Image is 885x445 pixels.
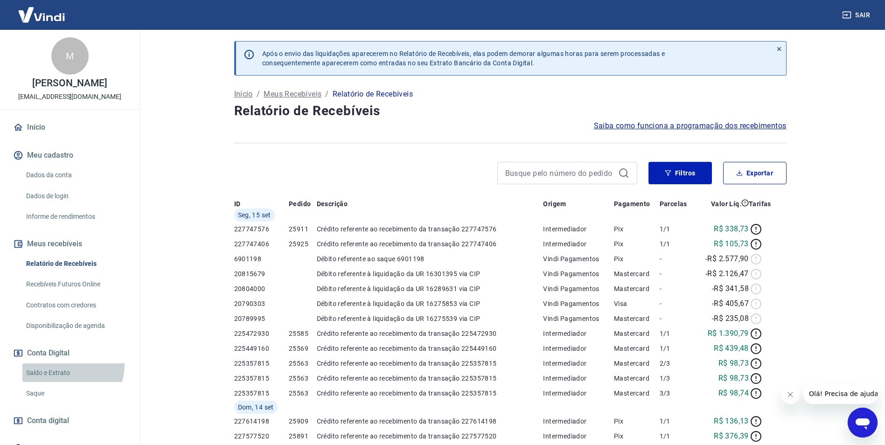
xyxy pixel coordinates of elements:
[317,344,544,353] p: Crédito referente ao recebimento da transação 225449160
[614,329,660,338] p: Mastercard
[6,7,78,14] span: Olá! Precisa de ajuda?
[234,344,289,353] p: 225449160
[317,199,348,209] p: Descrição
[234,299,289,308] p: 20790303
[264,89,321,100] a: Meus Recebíveis
[718,358,749,369] p: R$ 98,73
[11,145,128,166] button: Meu cadastro
[660,389,695,398] p: 3/3
[660,359,695,368] p: 2/3
[660,344,695,353] p: 1/1
[714,416,749,427] p: R$ 136,13
[712,283,749,294] p: -R$ 341,58
[11,117,128,138] a: Início
[27,414,69,427] span: Conta digital
[660,417,695,426] p: 1/1
[317,431,544,441] p: Crédito referente ao recebimento da transação 227577520
[803,383,878,404] iframe: Mensagem da empresa
[317,417,544,426] p: Crédito referente ao recebimento da transação 227614198
[317,329,544,338] p: Crédito referente ao recebimento da transação 225472930
[22,187,128,206] a: Dados de login
[11,234,128,254] button: Meus recebíveis
[317,374,544,383] p: Crédito referente ao recebimento da transação 225357815
[234,102,787,120] h4: Relatório de Recebíveis
[234,389,289,398] p: 225357815
[543,314,614,323] p: Vindi Pagamentos
[660,254,695,264] p: -
[614,431,660,441] p: Pix
[614,269,660,278] p: Mastercard
[614,239,660,249] p: Pix
[543,224,614,234] p: Intermediador
[262,49,665,68] p: Após o envio das liquidações aparecerem no Relatório de Recebíveis, elas podem demorar algumas ho...
[543,431,614,441] p: Intermediador
[289,374,317,383] p: 25563
[594,120,787,132] a: Saiba como funciona a programação dos recebimentos
[660,224,695,234] p: 1/1
[289,389,317,398] p: 25563
[648,162,712,184] button: Filtros
[317,299,544,308] p: Débito referente à liquidação da UR 16275853 via CIP
[505,166,614,180] input: Busque pelo número do pedido
[22,166,128,185] a: Dados da conta
[714,223,749,235] p: R$ 338,73
[317,314,544,323] p: Débito referente à liquidação da UR 16275539 via CIP
[660,314,695,323] p: -
[234,89,253,100] a: Início
[289,417,317,426] p: 25909
[718,373,749,384] p: R$ 98,73
[289,199,311,209] p: Pedido
[660,239,695,249] p: 1/1
[234,284,289,293] p: 20804000
[22,254,128,273] a: Relatório de Recebíveis
[543,269,614,278] p: Vindi Pagamentos
[543,329,614,338] p: Intermediador
[840,7,874,24] button: Sair
[543,299,614,308] p: Vindi Pagamentos
[289,359,317,368] p: 25563
[257,89,260,100] p: /
[660,374,695,383] p: 1/3
[11,0,72,29] img: Vindi
[781,385,800,404] iframe: Fechar mensagem
[543,359,614,368] p: Intermediador
[289,239,317,249] p: 25925
[317,359,544,368] p: Crédito referente ao recebimento da transação 225357815
[705,253,749,264] p: -R$ 2.577,90
[234,359,289,368] p: 225357815
[543,199,566,209] p: Origem
[708,328,749,339] p: R$ 1.390,79
[234,314,289,323] p: 20789995
[660,329,695,338] p: 1/1
[32,78,107,88] p: [PERSON_NAME]
[22,384,128,403] a: Saque
[543,239,614,249] p: Intermediador
[848,408,878,438] iframe: Botão para abrir a janela de mensagens
[614,254,660,264] p: Pix
[11,410,128,431] a: Conta digital
[18,92,121,102] p: [EMAIL_ADDRESS][DOMAIN_NAME]
[234,254,289,264] p: 6901198
[543,374,614,383] p: Intermediador
[614,344,660,353] p: Mastercard
[289,431,317,441] p: 25891
[714,343,749,354] p: R$ 439,48
[543,417,614,426] p: Intermediador
[711,199,741,209] p: Valor Líq.
[660,199,687,209] p: Parcelas
[660,431,695,441] p: 1/1
[22,207,128,226] a: Informe de rendimentos
[718,388,749,399] p: R$ 98,74
[22,296,128,315] a: Contratos com credores
[660,284,695,293] p: -
[289,224,317,234] p: 25911
[317,254,544,264] p: Débito referente ao saque 6901198
[234,224,289,234] p: 227747576
[614,299,660,308] p: Visa
[712,313,749,324] p: -R$ 235,08
[22,363,128,382] a: Saldo e Extrato
[234,417,289,426] p: 227614198
[543,344,614,353] p: Intermediador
